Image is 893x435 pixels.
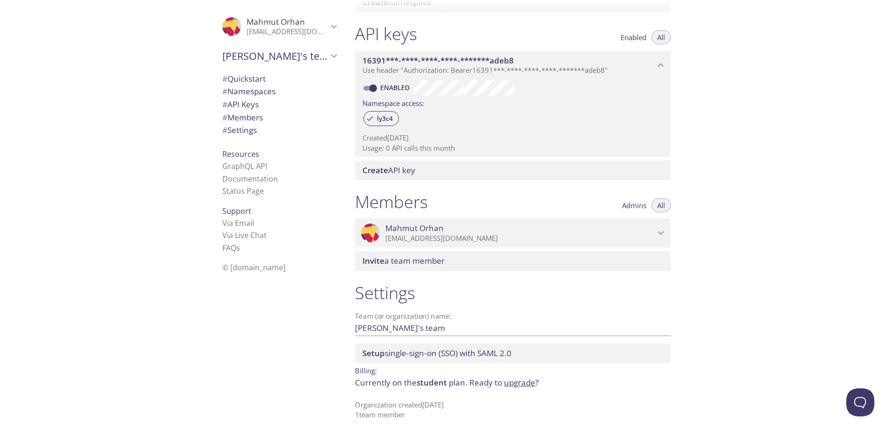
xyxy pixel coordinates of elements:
[222,125,257,135] span: Settings
[379,83,413,92] a: Enabled
[355,218,671,247] div: Mahmut Orhan
[215,44,344,68] div: Mahmut's team
[355,400,671,420] p: Organization created [DATE] 1 team member
[362,143,663,153] p: Usage: 0 API calls this month
[385,234,655,243] p: [EMAIL_ADDRESS][DOMAIN_NAME]
[846,388,874,416] iframe: Help Scout Beacon - Open
[355,363,671,377] p: Billing:
[222,186,264,196] a: Status Page
[222,112,263,123] span: Members
[222,149,259,159] span: Resources
[247,16,305,27] span: Mahmut Orhan
[355,161,671,180] div: Create API Key
[222,206,251,216] span: Support
[222,99,259,110] span: API Keys
[504,377,535,388] a: upgrade
[362,348,385,358] span: Setup
[362,96,424,109] label: Namespace access:
[215,72,344,85] div: Quickstart
[469,377,539,388] span: Ready to ?
[215,124,344,137] div: Team Settings
[355,23,417,44] h1: API keys
[355,344,671,363] div: Setup SSO
[362,255,384,266] span: Invite
[222,73,266,84] span: Quickstart
[215,11,344,42] div: Mahmut Orhan
[215,85,344,98] div: Namespaces
[215,98,344,111] div: API Keys
[385,223,444,233] span: Mahmut Orhan
[652,30,671,44] button: All
[355,282,671,303] h1: Settings
[362,348,511,358] span: single-sign-on (SSO) with SAML 2.0
[222,73,227,84] span: #
[247,27,328,36] p: [EMAIL_ADDRESS][DOMAIN_NAME]
[222,86,276,97] span: Namespaces
[222,99,227,110] span: #
[222,161,267,171] a: GraphQL API
[362,165,415,175] span: API key
[236,243,240,253] span: s
[652,198,671,212] button: All
[617,198,652,212] button: Admins
[362,165,388,175] span: Create
[355,377,671,389] p: Currently on the plan.
[222,112,227,123] span: #
[222,86,227,97] span: #
[355,313,452,320] label: Team (or organization) name:
[371,114,398,123] span: ly3c4
[222,125,227,135] span: #
[222,230,267,240] a: Via Live Chat
[222,218,254,228] a: Via Email
[222,262,285,273] span: © [DOMAIN_NAME]
[215,111,344,124] div: Members
[222,174,278,184] a: Documentation
[355,191,428,212] h1: Members
[355,251,671,271] div: Invite a team member
[363,111,399,126] div: ly3c4
[222,243,240,253] a: FAQ
[362,255,445,266] span: a team member
[362,133,663,143] p: Created [DATE]
[615,30,652,44] button: Enabled
[417,377,447,388] span: student
[222,49,328,63] span: [PERSON_NAME]'s team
